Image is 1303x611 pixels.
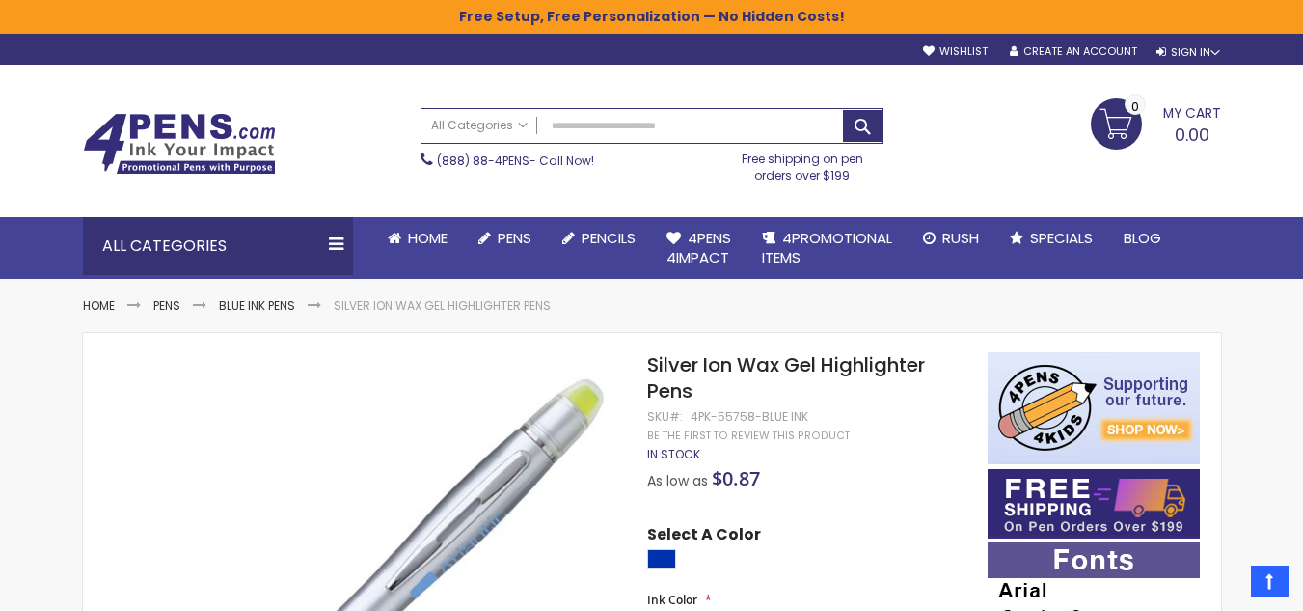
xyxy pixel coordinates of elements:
span: Home [408,228,448,248]
a: Wishlist [923,44,988,59]
span: Ink Color [647,592,697,608]
span: Silver Ion Wax Gel Highlighter Pens [647,351,925,404]
div: All Categories [83,217,353,275]
div: Blue [647,549,676,569]
span: 0 [1131,97,1139,116]
img: Free shipping on orders over $199 [988,469,1200,539]
a: 4PROMOTIONALITEMS [747,217,908,280]
span: Pens [498,228,531,248]
a: Pens [463,217,547,260]
span: As low as [647,471,708,490]
div: Free shipping on pen orders over $199 [721,144,883,182]
span: 4Pens 4impact [666,228,731,267]
a: Create an Account [1010,44,1137,59]
span: Blog [1124,228,1161,248]
div: Sign In [1156,45,1220,60]
strong: SKU [647,408,683,425]
div: Availability [647,447,700,462]
span: In stock [647,446,700,462]
a: 4Pens4impact [651,217,747,280]
a: 0.00 0 [1091,98,1221,147]
span: Select A Color [647,524,761,550]
a: All Categories [421,109,537,141]
span: - Call Now! [437,153,594,169]
span: $0.87 [712,465,760,491]
span: Rush [942,228,979,248]
li: Silver Ion Wax Gel Highlighter Pens [334,298,551,314]
a: Specials [994,217,1108,260]
span: Specials [1030,228,1093,248]
a: Blog [1108,217,1177,260]
img: 4Pens Custom Pens and Promotional Products [83,113,276,175]
img: 4pens 4 kids [988,352,1200,464]
a: Home [372,217,463,260]
a: (888) 88-4PENS [437,153,529,169]
span: 0.00 [1175,123,1209,147]
a: Pens [153,297,180,314]
a: Rush [908,217,994,260]
span: 4PROMOTIONAL ITEMS [762,228,892,267]
a: Home [83,297,115,314]
span: All Categories [431,118,528,133]
a: Blue ink Pens [219,297,295,314]
a: Be the first to review this product [647,429,850,443]
div: 4PK-55758-BLUE INK [691,409,808,425]
span: Pencils [582,228,636,248]
a: Pencils [547,217,651,260]
iframe: Google Customer Reviews [1144,559,1303,611]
